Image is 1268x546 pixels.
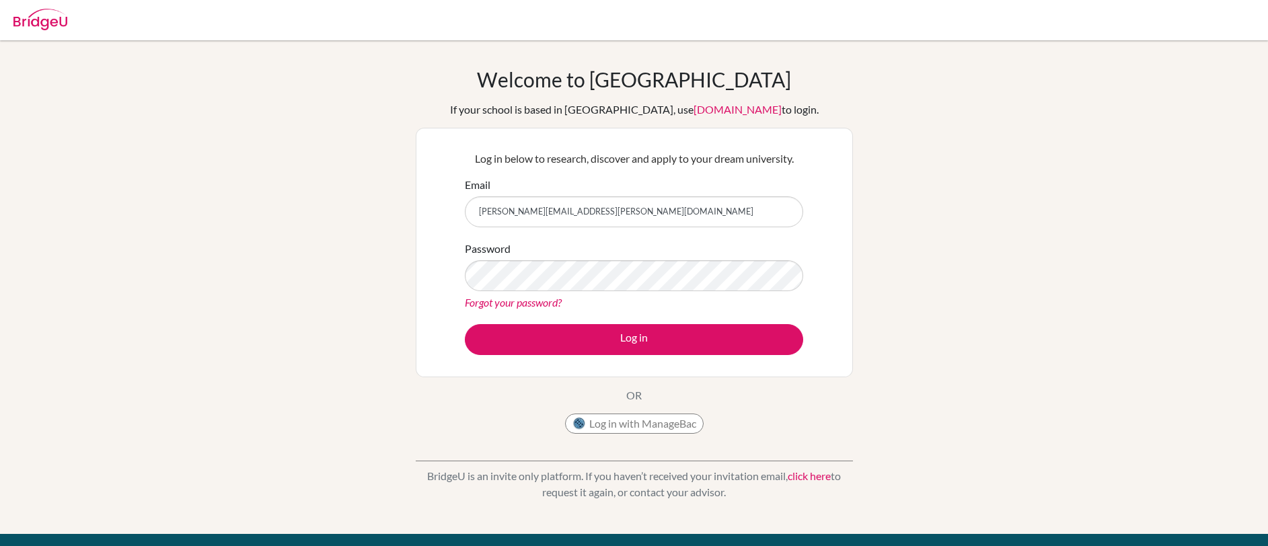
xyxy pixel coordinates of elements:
label: Email [465,177,490,193]
p: OR [626,387,642,403]
p: BridgeU is an invite only platform. If you haven’t received your invitation email, to request it ... [416,468,853,500]
button: Log in with ManageBac [565,414,704,434]
a: [DOMAIN_NAME] [694,103,782,116]
a: Forgot your password? [465,296,562,309]
label: Password [465,241,511,257]
img: Bridge-U [13,9,67,30]
a: click here [788,469,831,482]
p: Log in below to research, discover and apply to your dream university. [465,151,803,167]
h1: Welcome to [GEOGRAPHIC_DATA] [477,67,791,91]
button: Log in [465,324,803,355]
div: If your school is based in [GEOGRAPHIC_DATA], use to login. [450,102,819,118]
